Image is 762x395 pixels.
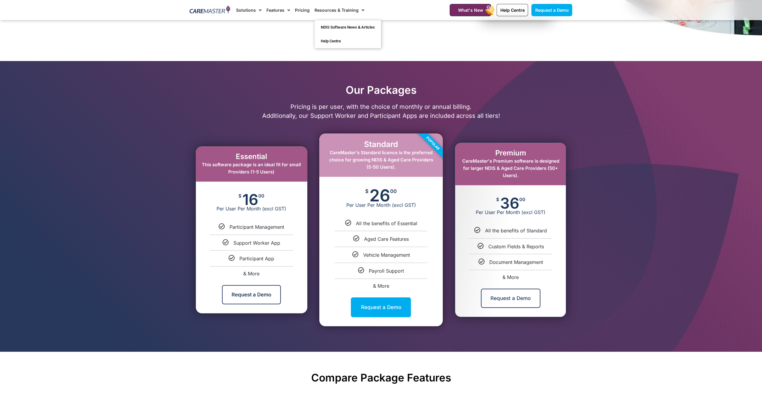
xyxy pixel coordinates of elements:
a: Document Management [489,259,543,265]
ul: Resources & Training [314,20,381,48]
h2: Standard [325,139,437,149]
a: Payroll Support [369,268,404,274]
p: Pricing is per user, with the choice of monthly or annual billing. Additionally, our Support Work... [187,102,575,120]
img: CareMaster Logo [190,6,230,15]
span: $ [496,197,499,202]
a: Request a Demo [222,285,281,304]
a: What's New [450,4,491,16]
div: Popular [399,109,467,178]
a: & More [373,283,389,289]
a: All the benefits of Standard [485,228,547,234]
span: Help Centre [500,8,524,13]
h2: Essential [202,152,301,161]
span: 16 [242,194,258,206]
h2: Premium [461,149,560,158]
a: Aged Care Features [364,236,409,242]
a: & More [243,271,260,277]
a: Vehicle Management [363,252,410,258]
span: 00 [519,197,525,202]
span: $ [365,189,369,194]
a: Request a Demo [351,297,411,317]
a: All the benefits of Essential [356,220,417,226]
h2: Our Packages [187,84,575,96]
span: This software package is an ideal fit for small Providers (1-5 Users) [202,162,301,175]
a: & More [502,274,519,280]
a: Support Worker App [233,240,280,246]
span: 00 [390,189,397,194]
span: 36 [500,197,519,209]
a: Request a Demo [481,289,540,308]
a: Participant Management [229,224,284,230]
span: 26 [369,189,390,202]
a: Participant App [239,256,274,262]
span: Per User Per Month (excl GST) [455,209,566,215]
a: Help Centre [315,34,381,48]
span: Request a Demo [535,8,569,13]
span: $ [238,194,241,198]
span: CareMaster's Standard licence is the preferred choice for growing NDIS & Aged Care Providers (5-5... [329,150,433,170]
a: Custom Fields & Reports [488,243,544,250]
span: CareMaster's Premium software is designed for larger NDIS & Aged Care Providers (50+ Users). [462,158,559,178]
a: Help Centre [496,4,528,16]
a: Request a Demo [531,4,572,16]
span: Per User Per Month (excl GST) [319,202,443,208]
a: NDIS Software News & Articles [315,20,381,34]
span: Per User Per Month (excl GST) [196,206,307,212]
span: What's New [458,8,483,13]
span: 00 [258,194,264,198]
h2: Compare Package Features [190,371,572,384]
